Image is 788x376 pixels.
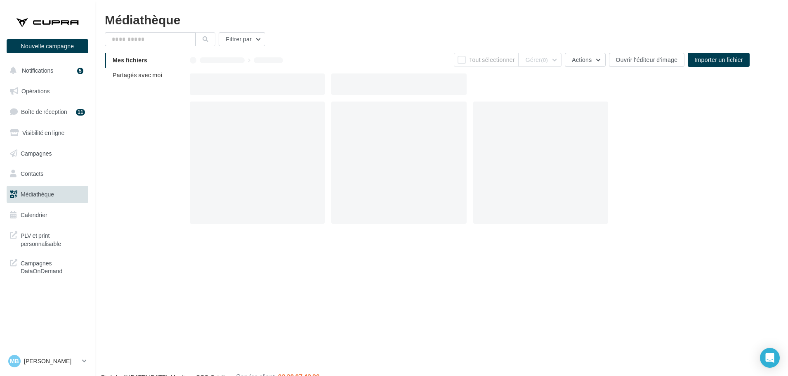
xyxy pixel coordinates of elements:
a: MB [PERSON_NAME] [7,353,88,369]
button: Actions [565,53,605,67]
span: Mes fichiers [113,57,147,64]
button: Nouvelle campagne [7,39,88,53]
span: Campagnes DataOnDemand [21,258,85,275]
a: Boîte de réception11 [5,103,90,121]
a: Calendrier [5,206,90,224]
span: Importer un fichier [694,56,743,63]
span: Notifications [22,67,53,74]
button: Gérer(0) [519,53,562,67]
div: 5 [77,68,83,74]
a: Campagnes DataOnDemand [5,254,90,279]
button: Importer un fichier [688,53,750,67]
a: Opérations [5,83,90,100]
button: Filtrer par [219,32,265,46]
div: Open Intercom Messenger [760,348,780,368]
button: Ouvrir l'éditeur d'image [609,53,685,67]
a: Médiathèque [5,186,90,203]
a: Contacts [5,165,90,182]
span: Actions [572,56,592,63]
span: (0) [541,57,548,63]
span: Visibilité en ligne [22,129,64,136]
span: Campagnes [21,149,52,156]
a: Campagnes [5,145,90,162]
div: Médiathèque [105,13,778,26]
div: 11 [76,109,85,116]
span: PLV et print personnalisable [21,230,85,248]
span: Médiathèque [21,191,54,198]
p: [PERSON_NAME] [24,357,79,365]
span: Opérations [21,87,50,95]
button: Notifications 5 [5,62,87,79]
a: Visibilité en ligne [5,124,90,142]
a: PLV et print personnalisable [5,227,90,251]
span: Boîte de réception [21,108,67,115]
span: Partagés avec moi [113,71,162,78]
span: Contacts [21,170,43,177]
button: Tout sélectionner [454,53,519,67]
span: Calendrier [21,211,47,218]
span: MB [10,357,19,365]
